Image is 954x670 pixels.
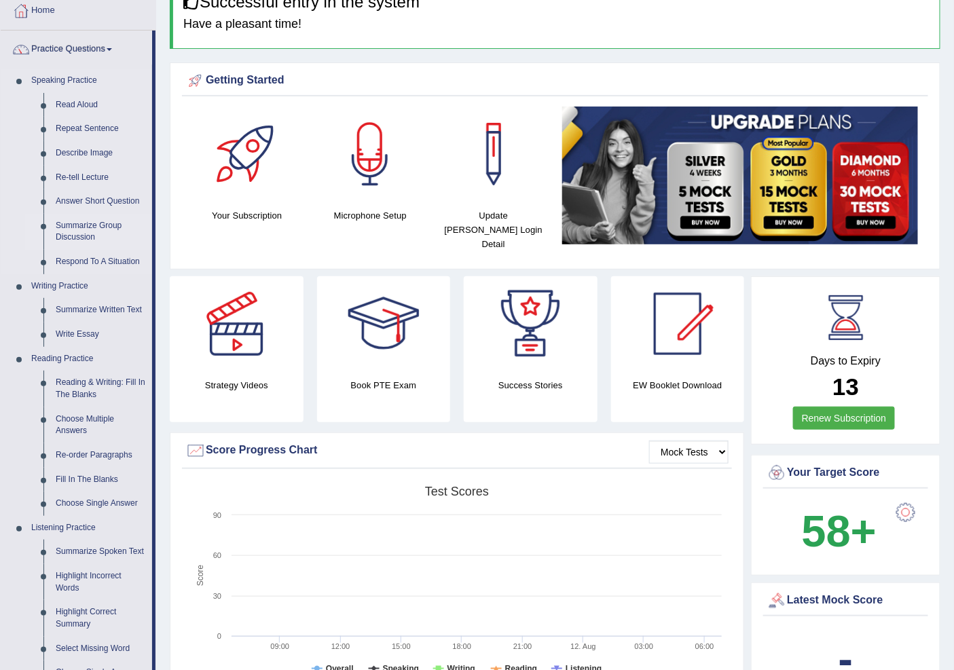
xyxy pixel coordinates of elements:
[50,600,152,636] a: Highlight Correct Summary
[271,642,290,650] text: 09:00
[25,274,152,299] a: Writing Practice
[767,355,925,367] h4: Days to Expiry
[170,378,304,392] h4: Strategy Videos
[50,468,152,492] a: Fill In The Blanks
[25,69,152,93] a: Speaking Practice
[453,642,472,650] text: 18:00
[50,371,152,407] a: Reading & Writing: Fill In The Blanks
[50,141,152,166] a: Describe Image
[331,642,350,650] text: 12:00
[185,441,729,461] div: Score Progress Chart
[635,642,654,650] text: 03:00
[50,189,152,214] a: Answer Short Question
[50,214,152,250] a: Summarize Group Discussion
[832,373,859,400] b: 13
[213,551,221,559] text: 60
[611,378,745,392] h4: EW Booklet Download
[50,407,152,443] a: Choose Multiple Answers
[185,71,925,91] div: Getting Started
[50,166,152,190] a: Re-tell Lecture
[50,298,152,322] a: Summarize Written Text
[50,117,152,141] a: Repeat Sentence
[213,511,221,519] text: 90
[392,642,411,650] text: 15:00
[50,250,152,274] a: Respond To A Situation
[793,407,896,430] a: Renew Subscription
[316,208,426,223] h4: Microphone Setup
[183,18,930,31] h4: Have a pleasant time!
[192,208,302,223] h4: Your Subscription
[50,540,152,564] a: Summarize Spoken Text
[513,642,532,650] text: 21:00
[50,93,152,117] a: Read Aloud
[50,443,152,468] a: Re-order Paragraphs
[196,565,205,587] tspan: Score
[213,592,221,600] text: 30
[317,378,451,392] h4: Book PTE Exam
[25,347,152,371] a: Reading Practice
[1,31,152,64] a: Practice Questions
[25,516,152,540] a: Listening Practice
[695,642,714,650] text: 06:00
[570,642,595,650] tspan: 12. Aug
[425,485,489,498] tspan: Test scores
[562,107,919,244] img: small5.jpg
[767,463,925,483] div: Your Target Score
[50,564,152,600] a: Highlight Incorrect Words
[50,322,152,347] a: Write Essay
[464,378,598,392] h4: Success Stories
[767,591,925,611] div: Latest Mock Score
[50,637,152,661] a: Select Missing Word
[217,632,221,640] text: 0
[50,491,152,516] a: Choose Single Answer
[439,208,549,251] h4: Update [PERSON_NAME] Login Detail
[802,506,877,556] b: 58+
